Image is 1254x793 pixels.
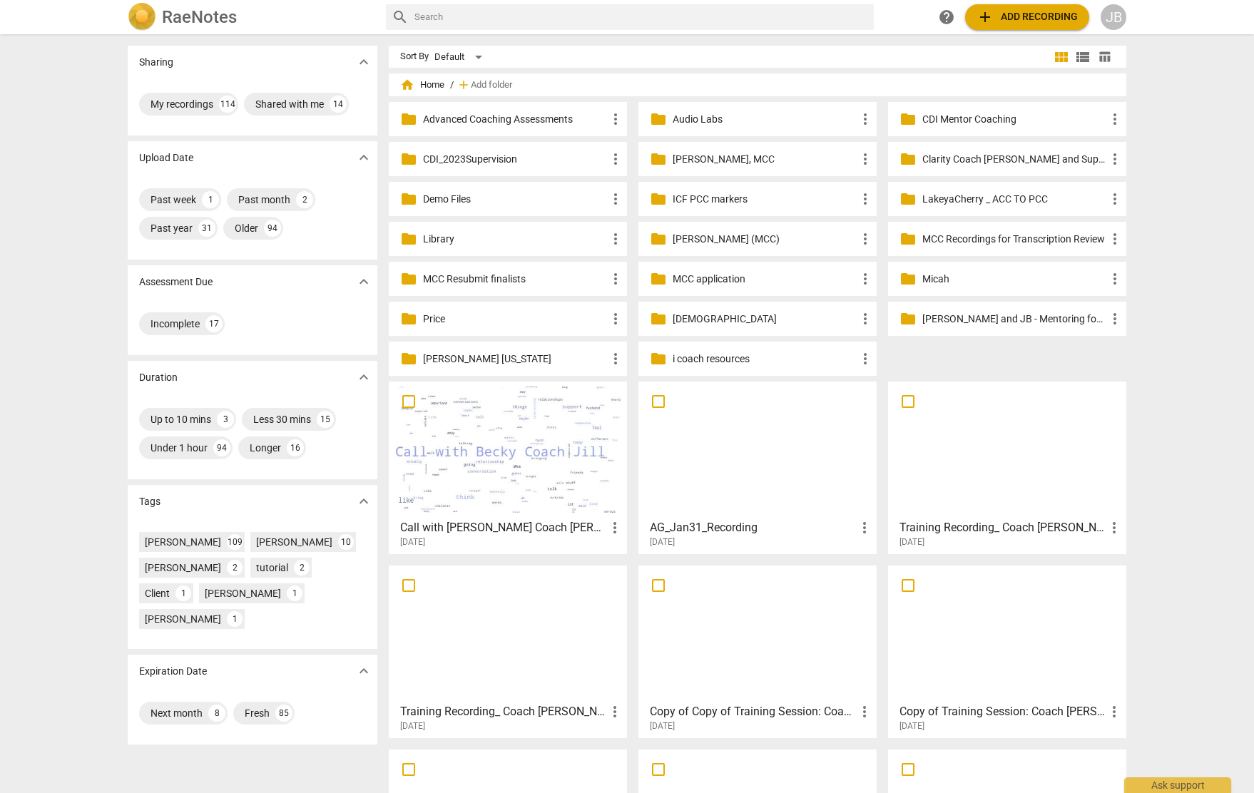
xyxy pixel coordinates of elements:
button: Show more [353,367,374,388]
span: folder [400,190,417,208]
span: more_vert [857,111,874,128]
h2: RaeNotes [162,7,237,27]
p: MCC Recordings for Transcription Review [922,232,1106,247]
span: folder [650,310,667,327]
p: Tracey Greene Washington [423,352,607,367]
span: search [392,9,409,26]
span: more_vert [1106,190,1123,208]
span: folder [400,150,417,168]
p: Tony Farmer and JB - Mentoring for PCC [922,312,1106,327]
span: more_vert [607,150,624,168]
div: 109 [227,534,243,550]
span: folder [650,150,667,168]
p: Rama [673,312,857,327]
p: CDI Mentor Coaching [922,112,1106,127]
p: Upload Date [139,150,193,165]
div: 94 [264,220,281,237]
div: Sort By [400,51,429,62]
p: Tags [139,494,160,509]
span: folder [400,230,417,247]
button: Show more [353,147,374,168]
p: Sharing [139,55,173,70]
span: more_vert [857,350,874,367]
h3: Call with Becky Coach Jill [400,519,606,536]
div: 2 [294,560,310,575]
span: expand_more [355,53,372,71]
span: more_vert [856,519,873,536]
div: Past month [238,193,290,207]
span: / [450,80,454,91]
span: view_module [1053,48,1070,66]
div: 1 [287,585,302,601]
a: Training Recording_ Coach [PERSON_NAME][DATE] [893,387,1121,548]
h3: Copy of Training Session: Coach Barbra [899,703,1106,720]
span: folder [650,111,667,128]
span: folder [650,230,667,247]
button: Show more [353,491,374,512]
div: 2 [296,191,313,208]
div: 14 [330,96,347,113]
p: CDI_2023Supervision [423,152,607,167]
div: Past year [151,221,193,235]
span: folder [899,270,917,287]
button: Upload [965,4,1089,30]
span: expand_more [355,493,372,510]
span: help [938,9,955,26]
span: Home [400,78,444,92]
a: Call with [PERSON_NAME] Coach [PERSON_NAME][DATE] [394,387,622,548]
div: 2 [227,560,243,575]
p: MCC application [673,272,857,287]
p: LakeyaCherry _ ACC TO PCC [922,192,1106,207]
span: more_vert [607,310,624,327]
button: Table view [1094,46,1115,68]
p: Clarity Coach Mentoring and Supervision [922,152,1106,167]
span: folder [650,190,667,208]
p: Chris Ann Phelan, MCC [673,152,857,167]
span: add [457,78,471,92]
p: Advanced Coaching Assessments [423,112,607,127]
span: more_vert [607,111,624,128]
p: ICF PCC markers [673,192,857,207]
p: i coach resources [673,352,857,367]
span: view_list [1074,48,1091,66]
div: 16 [287,439,304,456]
a: LogoRaeNotes [128,3,374,31]
span: more_vert [607,230,624,247]
span: more_vert [1106,150,1123,168]
button: Show more [353,51,374,73]
a: Copy of Training Session: Coach [PERSON_NAME][DATE] [893,571,1121,732]
span: more_vert [607,190,624,208]
div: 1 [227,611,243,627]
span: folder [650,270,667,287]
span: add [977,9,994,26]
div: [PERSON_NAME] [145,535,221,549]
span: more_vert [606,703,623,720]
p: Price [423,312,607,327]
div: My recordings [151,97,213,111]
p: Duration [139,370,178,385]
div: Client [145,586,170,600]
div: Ask support [1124,777,1231,793]
div: Fresh [245,706,270,720]
p: Expiration Date [139,664,207,679]
div: 15 [317,411,334,428]
div: 1 [202,191,219,208]
div: 31 [198,220,215,237]
span: more_vert [857,310,874,327]
div: [PERSON_NAME] [145,561,221,575]
h3: Training Recording_ Coach Tammy_Recording [400,703,606,720]
div: Past week [151,193,196,207]
span: more_vert [857,270,874,287]
span: more_vert [607,270,624,287]
div: 8 [208,705,225,722]
a: AG_Jan31_Recording[DATE] [643,387,872,548]
div: Older [235,221,258,235]
span: more_vert [1106,310,1123,327]
span: more_vert [1106,703,1123,720]
img: Logo [128,3,156,31]
input: Search [414,6,868,29]
button: JB [1101,4,1126,30]
span: more_vert [857,150,874,168]
div: 1 [175,585,191,601]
